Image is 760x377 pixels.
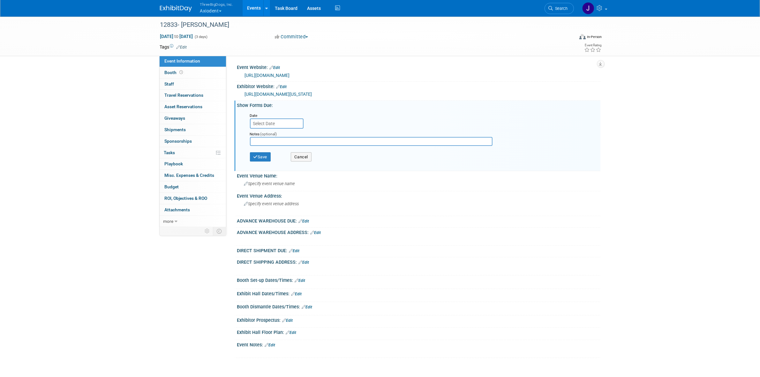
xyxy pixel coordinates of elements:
[237,228,600,236] div: ADVANCE WAREHOUSE ADDRESS:
[160,56,226,67] a: Event Information
[160,216,226,227] a: more
[270,65,280,70] a: Edit
[282,318,293,323] a: Edit
[286,330,297,335] a: Edit
[237,246,600,254] div: DIRECT SHIPMENT DUE:
[177,45,187,49] a: Edit
[160,147,226,158] a: Tasks
[260,132,277,136] span: (optional)
[244,181,295,186] span: Specify event venue name
[250,152,271,162] button: Save
[165,81,174,87] span: Staff
[165,104,203,109] span: Asset Reservations
[302,305,312,309] a: Edit
[158,19,564,31] div: 12833- [PERSON_NAME]
[165,58,200,64] span: Event Information
[174,34,180,39] span: to
[165,70,184,75] span: Booth
[237,328,600,336] div: Exhibit Hall Floor Plan:
[165,161,183,166] span: Playbook
[553,6,568,11] span: Search
[237,275,600,284] div: Booth Set-up Dates/Times:
[536,33,602,43] div: Event Format
[250,132,260,136] small: Notes
[202,227,213,235] td: Personalize Event Tab Strip
[165,196,207,201] span: ROI, Objectives & ROO
[579,34,586,39] img: Format-Inperson.png
[160,5,192,12] img: ExhibitDay
[160,136,226,147] a: Sponsorships
[250,118,304,129] input: Select Date
[237,289,600,297] div: Exhibit Hall Dates/Times:
[213,227,226,235] td: Toggle Event Tabs
[584,44,601,47] div: Event Rating
[291,152,312,162] button: Cancel
[250,113,258,118] small: Date
[237,257,600,266] div: DIRECT SHIPPING ADDRESS:
[165,173,214,178] span: Misc. Expenses & Credits
[237,191,600,199] div: Event Venue Address:
[165,207,190,212] span: Attachments
[200,1,233,8] span: ThreeBigDogs, Inc.
[291,292,302,296] a: Edit
[160,170,226,181] a: Misc. Expenses & Credits
[160,113,226,124] a: Giveaways
[295,278,305,283] a: Edit
[237,216,600,224] div: ADVANCE WAREHOUSE DUE:
[160,67,226,78] a: Booth
[299,219,309,223] a: Edit
[160,101,226,112] a: Asset Reservations
[582,2,594,14] img: Justin Newborn
[244,201,299,206] span: Specify event venue address
[245,73,290,78] a: [URL][DOMAIN_NAME]
[237,171,600,179] div: Event Venue Name:
[178,70,184,75] span: Booth not reserved yet
[265,343,275,347] a: Edit
[289,249,300,253] a: Edit
[237,101,600,109] div: Show Forms Due:
[160,158,226,170] a: Playbook
[237,82,600,90] div: Exhibitor Website:
[194,35,208,39] span: (3 days)
[160,90,226,101] a: Travel Reservations
[160,34,193,39] span: [DATE] [DATE]
[165,116,185,121] span: Giveaways
[273,34,311,40] button: Committed
[237,340,600,348] div: Event Notes:
[276,85,287,89] a: Edit
[237,315,600,324] div: Exhibitor Prospectus:
[245,92,312,97] a: [URL][DOMAIN_NAME][US_STATE]
[160,193,226,204] a: ROI, Objectives & ROO
[160,79,226,90] a: Staff
[160,204,226,215] a: Attachments
[165,184,179,189] span: Budget
[160,44,187,50] td: Tags
[165,127,186,132] span: Shipments
[160,124,226,135] a: Shipments
[237,302,600,310] div: Booth Dismantle Dates/Times:
[165,93,204,98] span: Travel Reservations
[164,150,175,155] span: Tasks
[237,63,600,71] div: Event Website:
[299,260,309,265] a: Edit
[163,219,174,224] span: more
[587,34,602,39] div: In-Person
[311,230,321,235] a: Edit
[545,3,574,14] a: Search
[160,181,226,192] a: Budget
[165,139,192,144] span: Sponsorships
